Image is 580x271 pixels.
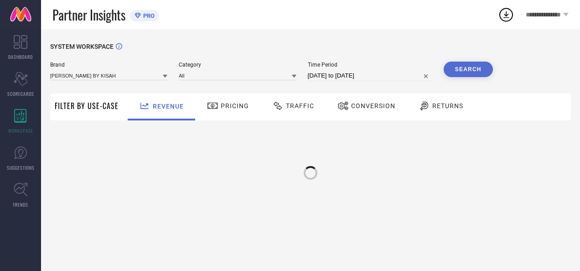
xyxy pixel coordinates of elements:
div: Open download list [498,6,514,23]
span: SYSTEM WORKSPACE [50,43,114,50]
span: SCORECARDS [7,90,34,97]
span: TRENDS [13,201,28,208]
span: DASHBOARD [8,53,33,60]
span: WORKSPACE [8,127,33,134]
span: Partner Insights [52,5,125,24]
span: Conversion [351,102,395,109]
span: PRO [141,12,155,19]
span: Time Period [308,62,432,68]
span: Brand [50,62,167,68]
span: Traffic [286,102,314,109]
span: Filter By Use-Case [55,100,119,111]
span: Pricing [221,102,249,109]
button: Search [444,62,493,77]
span: SUGGESTIONS [7,164,35,171]
span: Revenue [153,103,184,110]
input: Select time period [308,70,432,81]
span: Category [179,62,296,68]
span: Returns [432,102,463,109]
